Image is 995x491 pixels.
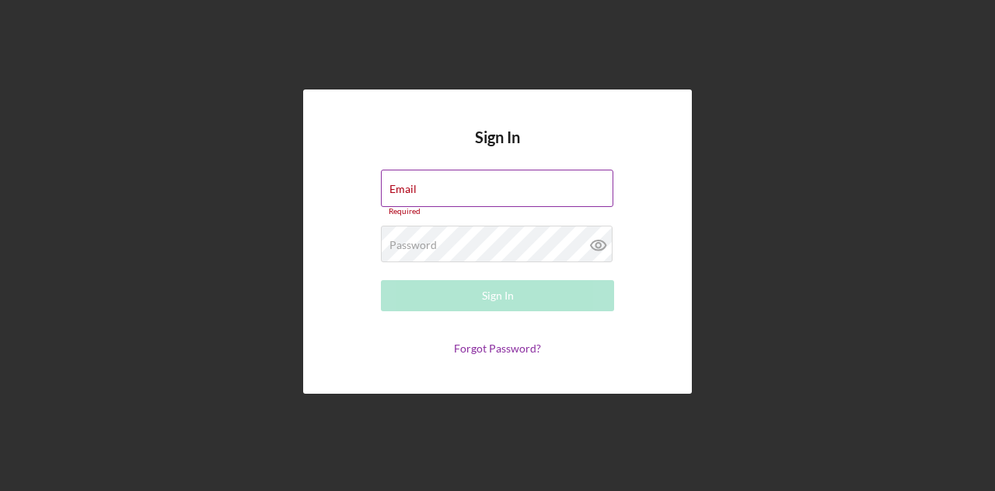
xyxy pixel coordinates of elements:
[381,280,614,311] button: Sign In
[482,280,514,311] div: Sign In
[389,239,437,251] label: Password
[475,128,520,170] h4: Sign In
[454,342,541,355] a: Forgot Password?
[389,183,417,195] label: Email
[381,207,614,216] div: Required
